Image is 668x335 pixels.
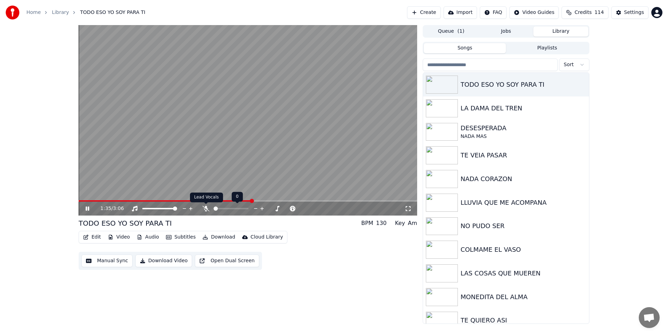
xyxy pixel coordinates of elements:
div: NADA MAS [461,133,586,140]
button: Edit [80,232,104,242]
button: Import [444,6,477,19]
div: / [101,205,117,212]
span: TODO ESO YO SOY PARA TI [80,9,145,16]
button: Download Video [135,255,192,267]
button: Download [200,232,238,242]
span: Sort [564,61,574,68]
button: FAQ [480,6,507,19]
button: Jobs [479,26,534,37]
button: Video Guides [509,6,559,19]
div: LA DAMA DEL TREN [461,103,586,113]
span: 114 [595,9,604,16]
div: 0 [232,192,243,202]
button: Playlists [506,43,588,53]
img: youka [6,6,19,20]
button: Open Dual Screen [195,255,259,267]
button: Audio [134,232,162,242]
div: Lead Vocals [190,193,223,202]
div: MONEDITA DEL ALMA [461,292,586,302]
span: ( 1 ) [458,28,464,35]
div: 130 [376,219,387,227]
div: LLUVIA QUE ME ACOMPANA [461,198,586,208]
div: Am [408,219,417,227]
button: Manual Sync [81,255,133,267]
span: 1:35 [101,205,111,212]
button: Create [407,6,441,19]
span: Credits [574,9,591,16]
div: TE VEIA PASAR [461,150,586,160]
div: BPM [361,219,373,227]
div: LAS COSAS QUE MUEREN [461,268,586,278]
div: NADA CORAZON [461,174,586,184]
div: Cloud Library [250,234,283,241]
div: Open chat [639,307,660,328]
div: Settings [624,9,644,16]
div: NO PUDO SER [461,221,586,231]
nav: breadcrumb [26,9,145,16]
a: Home [26,9,41,16]
div: DESESPERADA [461,123,586,133]
div: COLMAME EL VASO [461,245,586,255]
button: Queue [424,26,479,37]
div: Key [395,219,405,227]
div: TE QUIERO ASI [461,315,586,325]
button: Songs [424,43,506,53]
div: TODO ESO YO SOY PARA TI [79,218,172,228]
a: Library [52,9,69,16]
button: Credits114 [562,6,608,19]
button: Video [105,232,133,242]
button: Subtitles [163,232,198,242]
button: Settings [611,6,649,19]
button: Library [533,26,588,37]
span: 3:06 [113,205,124,212]
div: TODO ESO YO SOY PARA TI [461,80,586,89]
